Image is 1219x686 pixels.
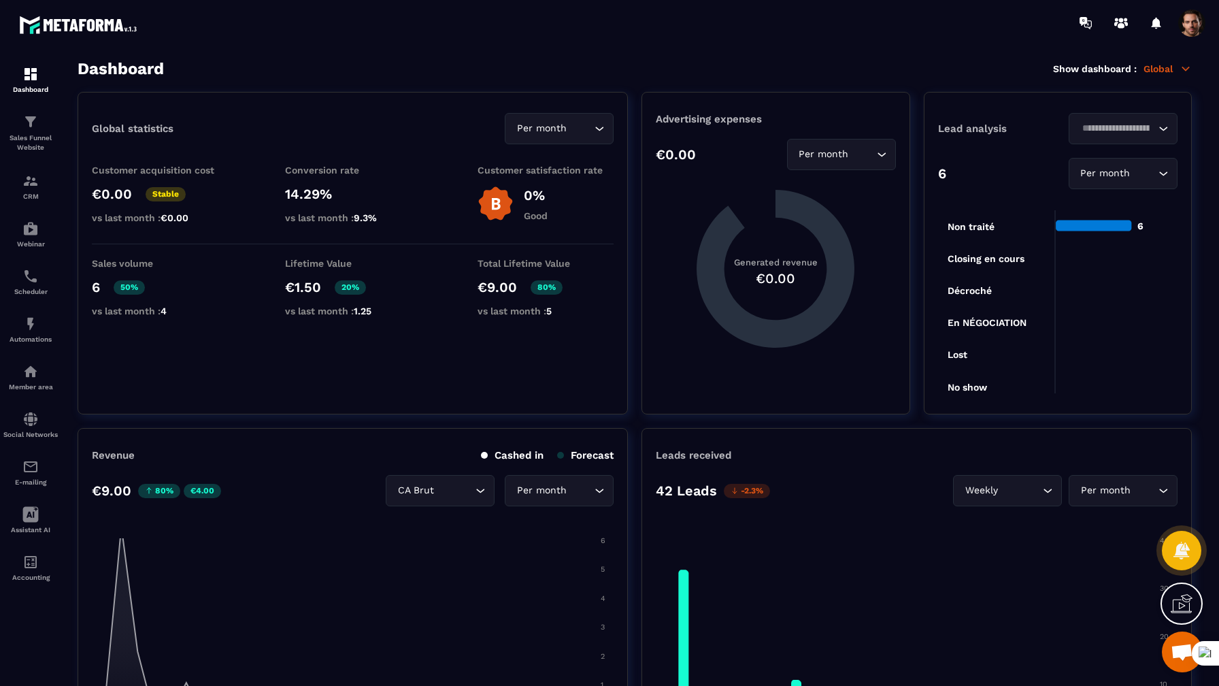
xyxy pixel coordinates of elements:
span: 1.25 [354,306,371,316]
img: accountant [22,554,39,570]
span: Per month [514,121,569,136]
p: Assistant AI [3,526,58,534]
p: vs last month : [478,306,614,316]
div: Search for option [386,475,495,506]
span: Per month [514,483,569,498]
tspan: Non traité [948,221,995,232]
p: Conversion rate [285,165,421,176]
a: automationsautomationsWebinar [3,210,58,258]
input: Search for option [1133,483,1155,498]
a: automationsautomationsAutomations [3,306,58,353]
input: Search for option [1078,121,1155,136]
p: Global statistics [92,122,173,135]
p: Member area [3,383,58,391]
span: 9.3% [354,212,377,223]
p: Lead analysis [938,122,1058,135]
p: Stable [146,187,186,201]
tspan: 40 [1160,536,1169,545]
span: 5 [546,306,552,316]
tspan: Lost [948,349,967,360]
p: 0% [524,187,548,203]
div: Mở cuộc trò chuyện [1162,632,1203,672]
img: logo [19,12,141,37]
input: Search for option [569,483,591,498]
span: Per month [1078,483,1133,498]
h3: Dashboard [78,59,164,78]
tspan: No show [948,382,988,393]
div: Search for option [1069,113,1178,144]
input: Search for option [437,483,472,498]
input: Search for option [569,121,591,136]
div: Search for option [505,475,614,506]
p: Revenue [92,449,135,461]
input: Search for option [1001,483,1039,498]
span: 4 [161,306,167,316]
div: Search for option [953,475,1062,506]
span: Per month [796,147,852,162]
p: 6 [92,279,100,295]
img: social-network [22,411,39,427]
span: CA Brut [395,483,437,498]
p: Advertising expenses [656,113,895,125]
p: €9.00 [478,279,517,295]
tspan: En NÉGOCIATION [948,317,1026,328]
img: formation [22,114,39,130]
p: Lifetime Value [285,258,421,269]
input: Search for option [852,147,873,162]
div: Search for option [1069,158,1178,189]
p: -2.3% [724,484,770,498]
div: Search for option [1069,475,1178,506]
img: scheduler [22,268,39,284]
span: €0.00 [161,212,188,223]
p: Automations [3,336,58,343]
a: automationsautomationsMember area [3,353,58,401]
a: emailemailE-mailing [3,448,58,496]
a: social-networksocial-networkSocial Networks [3,401,58,448]
a: accountantaccountantAccounting [3,544,58,591]
p: 14.29% [285,186,421,202]
tspan: Closing en cours [948,253,1024,265]
p: Total Lifetime Value [478,258,614,269]
img: b-badge-o.b3b20ee6.svg [478,186,514,222]
tspan: 5 [601,565,605,574]
img: automations [22,220,39,237]
p: Customer acquisition cost [92,165,228,176]
tspan: 6 [601,536,605,545]
p: Global [1143,63,1192,75]
p: €4.00 [184,484,221,498]
p: Customer satisfaction rate [478,165,614,176]
a: schedulerschedulerScheduler [3,258,58,306]
div: Search for option [505,113,614,144]
p: CRM [3,193,58,200]
p: Forecast [557,449,614,461]
p: E-mailing [3,478,58,486]
p: Sales Funnel Website [3,133,58,152]
a: formationformationDashboard [3,56,58,103]
p: Scheduler [3,288,58,295]
p: Webinar [3,240,58,248]
span: Per month [1078,166,1133,181]
img: formation [22,66,39,82]
a: formationformationCRM [3,163,58,210]
img: automations [22,316,39,332]
tspan: 3 [601,623,605,632]
p: 80% [138,484,180,498]
p: Leads received [656,449,731,461]
img: formation [22,173,39,189]
p: €0.00 [656,146,696,163]
p: 42 Leads [656,483,717,499]
p: Sales volume [92,258,228,269]
p: 50% [114,280,145,295]
p: 20% [335,280,366,295]
img: email [22,459,39,475]
p: €0.00 [92,186,132,202]
p: Accounting [3,574,58,581]
div: Search for option [787,139,896,170]
span: Weekly [962,483,1001,498]
p: Good [524,210,548,221]
p: €1.50 [285,279,321,295]
p: vs last month : [92,212,228,223]
p: Show dashboard : [1053,63,1137,74]
tspan: 20 [1160,632,1169,641]
input: Search for option [1133,166,1155,181]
